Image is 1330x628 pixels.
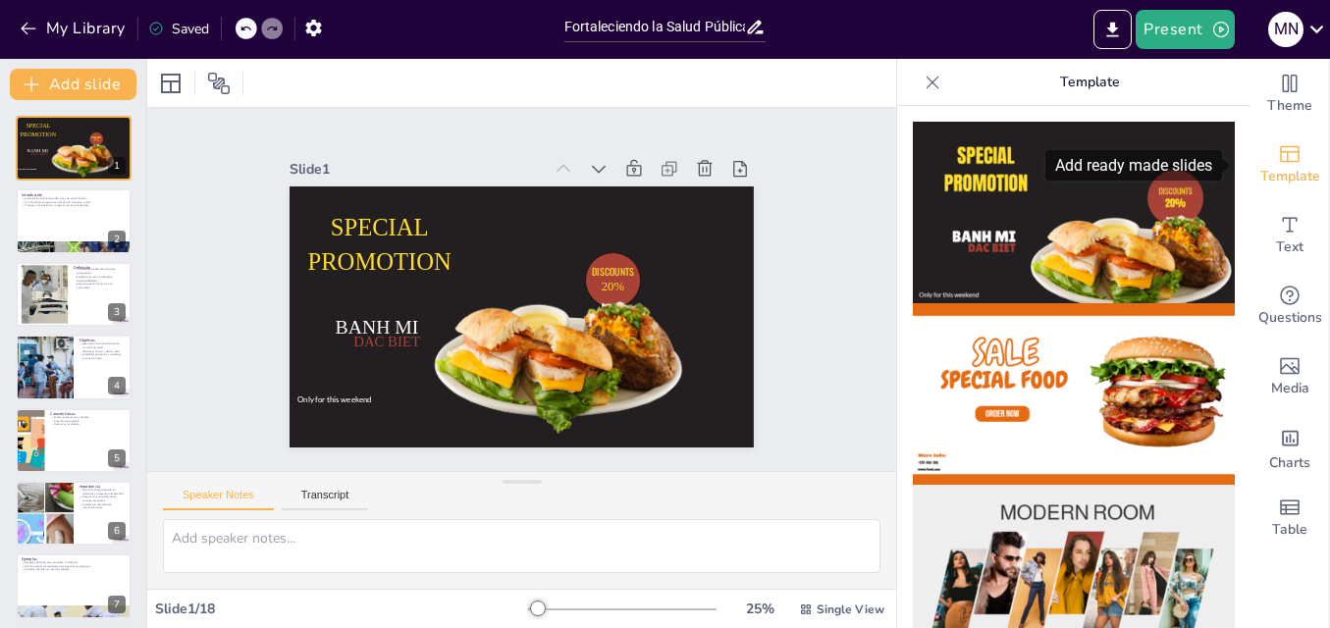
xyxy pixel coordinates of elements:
[1269,452,1310,474] span: Charts
[50,410,126,416] p: Características
[80,353,126,360] p: Establecer protocolos y coordinar con instituciones.
[108,303,126,321] div: 3
[22,564,126,568] p: Uso de equipos de respaldo en emergencias tecnológicas.
[22,556,126,562] p: Ejemplos
[16,553,132,618] div: 7
[27,148,48,153] span: BANH MI
[80,342,126,349] p: Garantizar la continuidad de los servicios de salud.
[1260,166,1320,187] span: Template
[16,188,132,253] div: 2
[913,303,1235,485] img: thumb-2.png
[22,561,126,565] p: Ejemplos de fenómenos naturales y biológicos.
[16,262,132,327] div: 3
[155,68,186,99] div: Layout
[282,489,369,510] button: Transcript
[1268,10,1303,49] button: M N
[564,13,746,41] input: Insert title
[1271,378,1309,399] span: Media
[1268,12,1303,47] div: M N
[80,484,126,490] p: Importancia
[74,268,126,275] p: Instrumento de planificación para emergencias.
[16,116,132,181] div: 1
[1250,130,1329,200] div: Add ready made slides
[163,489,274,510] button: Speaker Notes
[331,297,416,327] span: BANH MI
[22,568,126,572] p: Activación del plan en eventos sociales.
[50,415,126,419] p: El plan es preventivo y flexible.
[1250,200,1329,271] div: Add text boxes
[74,265,126,271] p: Definición
[108,231,126,248] div: 2
[913,122,1235,303] img: thumb-1.png
[80,349,126,353] p: Identificar riesgos y definir roles.
[16,481,132,546] div: 6
[74,275,126,282] p: Establece recursos, protocolos y responsabilidades.
[80,488,126,495] p: Garantiza la seguridad de los pacientes y protección del personal.
[18,168,36,170] span: Only for this weekend
[108,449,126,467] div: 5
[1250,271,1329,341] div: Get real-time input from your audience
[108,596,126,613] div: 7
[80,496,126,502] p: Asegura la continuidad de los servicios esenciales.
[50,422,126,426] p: Operativo y evaluable.
[287,371,361,388] span: Only for this weekend
[1276,236,1303,258] span: Text
[948,59,1231,106] p: Template
[302,136,555,182] div: Slide 1
[1258,307,1322,329] span: Questions
[15,13,133,44] button: My Library
[736,600,783,618] div: 25 %
[1136,10,1234,49] button: Present
[1272,519,1307,541] span: Table
[74,282,126,288] p: Asegura atención continua a la comunidad.
[50,419,126,423] p: Integral y participativo.
[1250,412,1329,483] div: Add charts and graphs
[348,316,416,339] span: DAC BIET
[21,123,57,137] span: SPECIAL PROMOTION
[10,69,136,100] button: Add slide
[22,203,126,207] p: Proteger a los pacientes y asegurar servicios es esencial.
[817,602,884,617] span: Single View
[108,377,126,394] div: 4
[1267,95,1312,117] span: Theme
[207,72,231,95] span: Position
[1250,483,1329,553] div: Add a table
[80,338,126,343] p: Objetivos
[1093,10,1132,49] button: Export to PowerPoint
[16,335,132,399] div: 4
[16,408,132,473] div: 5
[108,522,126,540] div: 6
[31,152,48,156] span: DAC BIET
[22,196,126,200] p: Emergencias en salud pueden surgir de varias fuentes.
[155,600,528,618] div: Slide 1 / 18
[1250,59,1329,130] div: Change the overall theme
[1250,341,1329,412] div: Add images, graphics, shapes or video
[148,20,209,38] div: Saved
[22,191,126,197] p: Introducción
[80,502,126,509] p: Fortalece la coordinación interinstitucional.
[1045,150,1222,181] div: Add ready made slides
[22,199,126,203] p: Un Plan de Contingencia es vital para la respuesta a crisis.
[108,157,126,175] div: 1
